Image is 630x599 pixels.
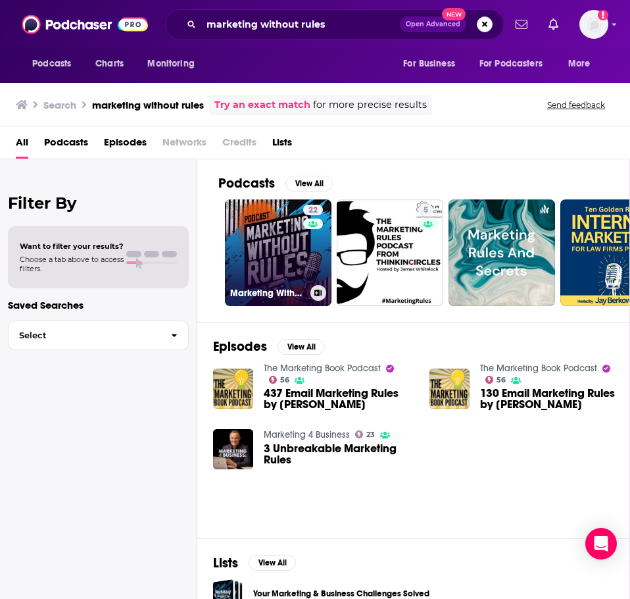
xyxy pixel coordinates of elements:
span: New [442,8,466,20]
span: 437 Email Marketing Rules by [PERSON_NAME] [264,388,414,410]
button: Show profile menu [579,10,608,39]
span: Open Advanced [406,21,460,28]
h3: Search [43,99,76,111]
a: All [16,132,28,159]
span: 56 [280,377,289,383]
span: 56 [497,377,506,383]
button: open menu [23,51,88,76]
button: View All [249,555,296,571]
a: 23 [355,430,376,438]
h2: Episodes [213,338,267,355]
span: Charts [95,55,124,73]
div: Open Intercom Messenger [585,528,617,560]
a: The Marketing Book Podcast [480,363,597,374]
span: Credits [222,132,256,159]
span: More [568,55,591,73]
a: Try an exact match [214,97,310,113]
a: Episodes [104,132,147,159]
a: EpisodesView All [213,338,325,355]
span: for more precise results [313,97,427,113]
button: Send feedback [543,99,609,111]
img: 437 Email Marketing Rules by Chad White [213,369,253,409]
span: 5 [424,204,428,217]
a: 130 Email Marketing Rules by Chad S. White [480,388,630,410]
a: 5 [418,205,433,215]
a: Lists [272,132,292,159]
a: 437 Email Marketing Rules by Chad White [264,388,414,410]
button: open menu [471,51,562,76]
h3: Marketing Without Rules [230,288,305,299]
a: The Marketing Book Podcast [264,363,381,374]
span: Podcasts [32,55,71,73]
a: 56 [269,376,290,384]
span: Select [9,331,160,340]
a: ListsView All [213,555,296,571]
a: Marketing 4 Business [264,429,350,440]
span: 22 [308,204,318,217]
h3: marketing without rules [92,99,204,111]
span: 23 [366,432,375,438]
a: 56 [485,376,506,384]
button: Open AdvancedNew [400,16,466,32]
h2: Lists [213,555,238,571]
svg: Add a profile image [598,10,608,20]
button: View All [285,176,333,192]
a: 3 Unbreakable Marketing Rules [264,443,414,465]
a: Charts [87,51,132,76]
div: Search podcasts, credits, & more... [165,9,504,39]
a: 5 [337,199,443,306]
button: open menu [394,51,472,76]
input: Search podcasts, credits, & more... [201,14,400,35]
button: Select [8,321,189,350]
span: Choose a tab above to access filters. [20,255,124,273]
button: open menu [138,51,211,76]
a: Show notifications dropdown [543,13,564,36]
span: Want to filter your results? [20,242,124,251]
img: 130 Email Marketing Rules by Chad S. White [429,369,470,409]
span: Monitoring [147,55,194,73]
span: 130 Email Marketing Rules by [PERSON_NAME] [480,388,630,410]
button: open menu [559,51,607,76]
span: Networks [162,132,206,159]
span: For Podcasters [479,55,543,73]
img: 3 Unbreakable Marketing Rules [213,429,253,469]
a: Podcasts [44,132,88,159]
button: View All [278,339,325,355]
img: User Profile [579,10,608,39]
a: Show notifications dropdown [510,13,533,36]
span: For Business [403,55,455,73]
a: PodcastsView All [218,175,333,192]
span: Logged in as ILATeam [579,10,608,39]
h2: Podcasts [218,175,275,192]
img: Podchaser - Follow, Share and Rate Podcasts [22,12,148,37]
a: 22Marketing Without Rules [225,199,331,306]
p: Saved Searches [8,299,189,311]
a: 22 [303,205,323,215]
h2: Filter By [8,194,189,213]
